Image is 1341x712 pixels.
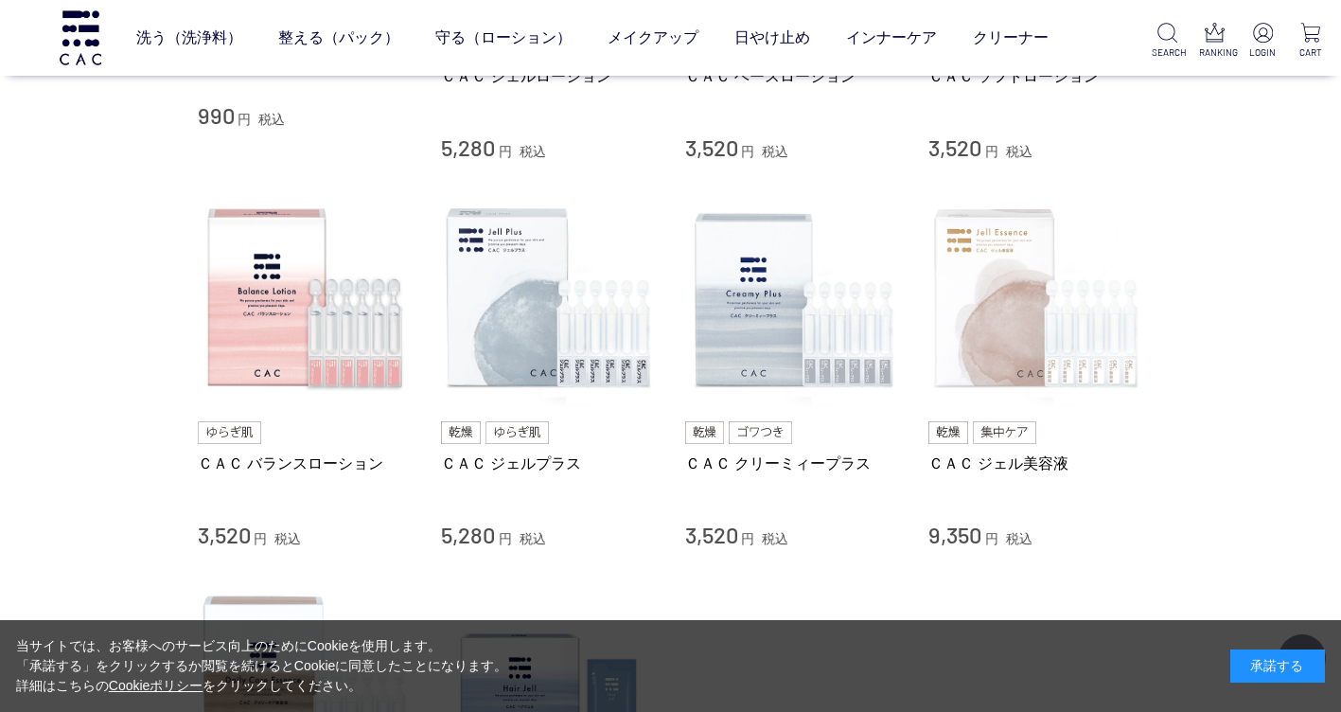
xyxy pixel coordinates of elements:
img: 集中ケア [973,421,1037,444]
span: 円 [499,144,512,159]
a: ＣＡＣ クリーミィープラス [685,454,901,473]
span: 3,520 [685,133,738,161]
span: 円 [985,531,998,546]
a: CART [1296,23,1326,60]
span: 990 [198,101,235,129]
a: LOGIN [1247,23,1278,60]
img: ＣＡＣ クリーミィープラス [685,191,901,407]
img: 乾燥 [685,421,725,444]
a: RANKING [1199,23,1229,60]
span: 9,350 [928,521,981,548]
img: logo [57,10,104,64]
a: 整える（パック） [278,11,399,64]
a: 日やけ止め [734,11,810,64]
span: 5,280 [441,521,495,548]
a: 守る（ローション） [435,11,572,64]
span: 円 [985,144,998,159]
a: ＣＡＣ バランスローション [198,454,414,473]
span: 税込 [1006,531,1032,546]
span: 税込 [520,531,546,546]
a: メイクアップ [608,11,698,64]
span: 税込 [762,144,788,159]
span: 3,520 [928,133,981,161]
img: 乾燥 [441,421,481,444]
span: 税込 [762,531,788,546]
img: ゆらぎ肌 [485,421,550,444]
a: SEARCH [1152,23,1182,60]
a: 洗う（洗浄料） [136,11,242,64]
span: 税込 [520,144,546,159]
img: ＣＡＣ バランスローション [198,191,414,407]
span: 3,520 [198,521,251,548]
a: ＣＡＣ ジェル美容液 [928,454,1144,473]
div: 承諾する [1230,650,1325,683]
a: Cookieポリシー [109,678,203,693]
img: ゆらぎ肌 [198,421,262,444]
p: SEARCH [1152,45,1182,60]
a: クリーナー [973,11,1049,64]
p: LOGIN [1247,45,1278,60]
span: 5,280 [441,133,495,161]
img: ＣＡＣ ジェルプラス [441,191,657,407]
p: RANKING [1199,45,1229,60]
a: インナーケア [846,11,937,64]
img: ＣＡＣ ジェル美容液 [928,191,1144,407]
p: CART [1296,45,1326,60]
span: 円 [254,531,267,546]
a: ＣＡＣ ジェルプラス [441,454,657,473]
span: 円 [238,112,251,127]
img: ゴワつき [729,421,792,444]
span: 円 [499,531,512,546]
span: 3,520 [685,521,738,548]
span: 税込 [1006,144,1032,159]
span: 税込 [258,112,285,127]
img: 乾燥 [928,421,968,444]
span: 円 [741,531,754,546]
span: 税込 [274,531,301,546]
div: 当サイトでは、お客様へのサービス向上のためにCookieを使用します。 「承諾する」をクリックするか閲覧を続けるとCookieに同意したことになります。 詳細はこちらの をクリックしてください。 [16,636,508,696]
span: 円 [741,144,754,159]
